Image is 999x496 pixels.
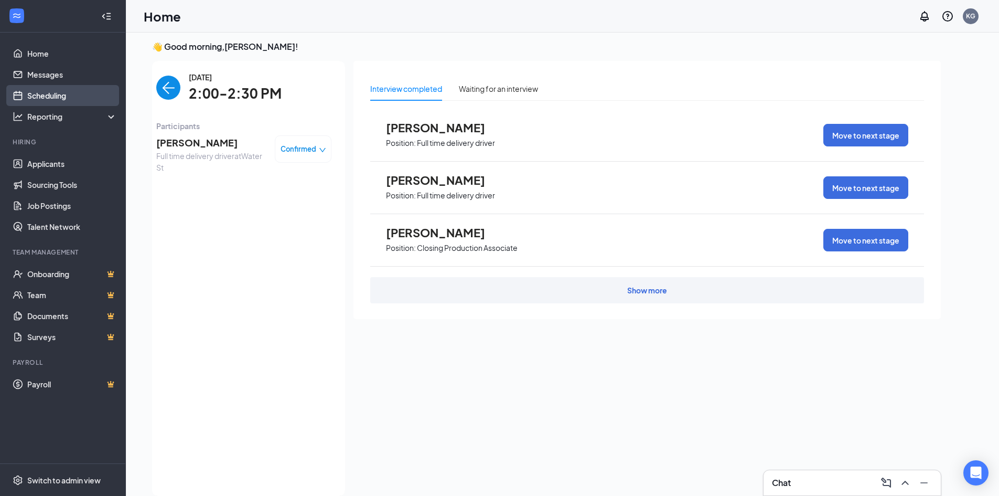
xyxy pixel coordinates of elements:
a: Sourcing Tools [27,174,117,195]
div: Interview completed [370,83,442,94]
div: Hiring [13,138,115,146]
a: OnboardingCrown [27,263,117,284]
a: PayrollCrown [27,374,117,395]
svg: Collapse [101,11,112,22]
svg: Settings [13,475,23,486]
a: Messages [27,64,117,85]
h1: Home [144,7,181,25]
span: [PERSON_NAME] [386,226,501,239]
svg: QuestionInfo [941,10,954,23]
button: ComposeMessage [878,474,895,491]
svg: ComposeMessage [880,477,893,489]
div: Team Management [13,248,115,257]
a: Talent Network [27,216,117,237]
span: [PERSON_NAME] [386,121,501,134]
svg: WorkstreamLogo [12,10,22,21]
span: down [319,146,326,154]
a: DocumentsCrown [27,305,117,326]
span: Participants [156,120,331,132]
a: SurveysCrown [27,326,117,347]
a: Scheduling [27,85,117,106]
p: Closing Production Associate [417,243,518,253]
a: Applicants [27,153,117,174]
span: 2:00-2:30 PM [189,83,282,104]
h3: 👋 Good morning, [PERSON_NAME] ! [152,41,941,52]
svg: Minimize [918,477,930,489]
p: Position: [386,138,416,148]
div: Show more [627,285,667,296]
p: Full time delivery driver [417,138,495,148]
a: TeamCrown [27,284,117,305]
button: Move to next stage [823,124,908,146]
div: KG [966,12,975,20]
span: Confirmed [281,144,316,154]
div: Waiting for an interview [459,83,538,94]
button: Minimize [916,474,932,491]
button: back-button [156,76,180,100]
span: [DATE] [189,71,282,83]
div: Reporting [27,111,117,122]
svg: ChevronUp [899,477,911,489]
a: Job Postings [27,195,117,216]
button: Move to next stage [823,176,908,199]
button: ChevronUp [897,474,914,491]
div: Open Intercom Messenger [963,460,989,486]
svg: Notifications [918,10,931,23]
p: Position: [386,243,416,253]
a: Home [27,43,117,64]
button: Move to next stage [823,229,908,251]
h3: Chat [772,477,791,489]
p: Position: [386,191,416,200]
span: [PERSON_NAME] [386,173,501,187]
span: [PERSON_NAME] [156,135,266,150]
p: Full time delivery driver [417,191,495,200]
div: Switch to admin view [27,475,101,486]
span: Full time delivery driver at Water St [156,150,266,173]
div: Payroll [13,358,115,367]
svg: Analysis [13,111,23,122]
